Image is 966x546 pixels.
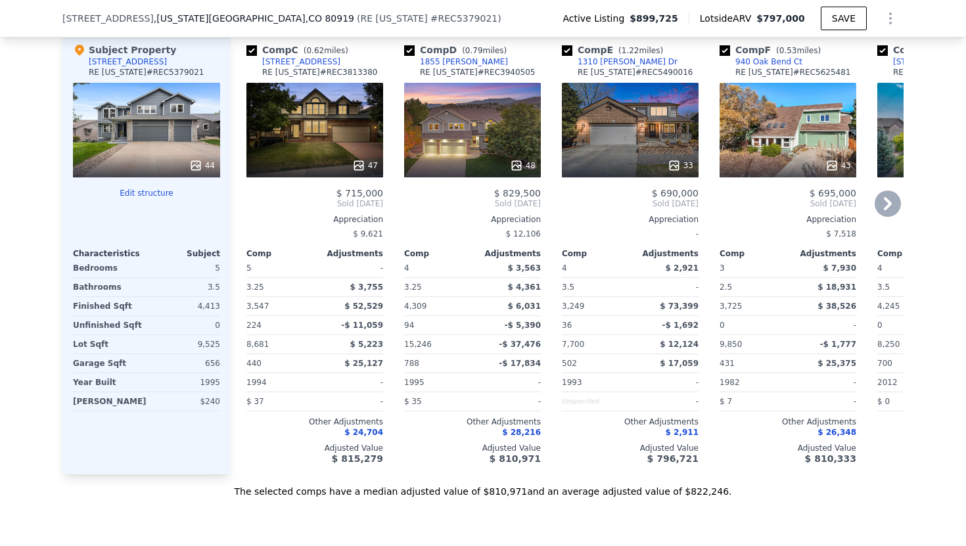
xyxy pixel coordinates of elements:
[720,417,856,427] div: Other Adjustments
[510,159,536,172] div: 48
[404,302,426,311] span: 4,309
[404,417,541,427] div: Other Adjustments
[149,316,220,334] div: 0
[720,57,802,67] a: 940 Oak Bend Ct
[720,214,856,225] div: Appreciation
[817,283,856,292] span: $ 18,931
[666,263,699,273] span: $ 2,921
[350,283,383,292] span: $ 3,755
[404,43,512,57] div: Comp D
[404,321,414,330] span: 94
[756,13,805,24] span: $797,000
[404,443,541,453] div: Adjusted Value
[246,214,383,225] div: Appreciation
[817,359,856,368] span: $ 25,375
[502,428,541,437] span: $ 28,216
[578,57,678,67] div: 1310 [PERSON_NAME] Dr
[817,302,856,311] span: $ 38,526
[578,67,693,78] div: RE [US_STATE] # REC5490016
[246,43,354,57] div: Comp C
[246,443,383,453] div: Adjusted Value
[246,359,262,368] span: 440
[562,392,628,411] div: Unspecified
[660,359,699,368] span: $ 17,059
[720,443,856,453] div: Adjusted Value
[823,263,856,273] span: $ 7,930
[404,57,508,67] a: 1855 [PERSON_NAME]
[660,302,699,311] span: $ 73,399
[562,373,628,392] div: 1993
[877,340,900,349] span: 8,250
[457,46,512,55] span: ( miles)
[499,359,541,368] span: -$ 17,834
[700,12,756,25] span: Lotside ARV
[508,263,541,273] span: $ 3,563
[791,316,856,334] div: -
[720,321,725,330] span: 0
[246,248,315,259] div: Comp
[506,229,541,239] span: $ 12,106
[562,321,572,330] span: 36
[720,340,742,349] span: 9,850
[353,229,383,239] span: $ 9,621
[613,46,668,55] span: ( miles)
[420,67,536,78] div: RE [US_STATE] # REC3940505
[404,263,409,273] span: 4
[344,428,383,437] span: $ 24,704
[630,12,678,25] span: $899,725
[666,428,699,437] span: $ 2,911
[720,198,856,209] span: Sold [DATE]
[877,397,890,406] span: $ 0
[147,248,220,259] div: Subject
[720,43,826,57] div: Comp F
[149,259,220,277] div: 5
[562,198,699,209] span: Sold [DATE]
[720,263,725,273] span: 3
[317,373,383,392] div: -
[73,188,220,198] button: Edit structure
[720,248,788,259] div: Comp
[499,340,541,349] span: -$ 37,476
[805,453,856,464] span: $ 810,333
[73,392,147,411] div: [PERSON_NAME]
[820,340,856,349] span: -$ 1,777
[246,263,252,273] span: 5
[622,46,639,55] span: 1.22
[62,474,904,498] div: The selected comps have a median adjusted value of $810,971 and an average adjusted value of $822...
[791,392,856,411] div: -
[149,354,220,373] div: 656
[404,278,470,296] div: 3.25
[562,417,699,427] div: Other Adjustments
[246,373,312,392] div: 1994
[246,57,340,67] a: [STREET_ADDRESS]
[472,248,541,259] div: Adjustments
[152,392,220,411] div: $240
[660,340,699,349] span: $ 12,124
[465,46,483,55] span: 0.79
[877,302,900,311] span: 4,245
[73,278,144,296] div: Bathrooms
[350,340,383,349] span: $ 5,223
[817,428,856,437] span: $ 26,348
[633,278,699,296] div: -
[62,12,154,25] span: [STREET_ADDRESS]
[149,335,220,353] div: 9,525
[563,12,630,25] span: Active Listing
[246,417,383,427] div: Other Adjustments
[404,340,432,349] span: 15,246
[306,46,324,55] span: 0.62
[246,198,383,209] span: Sold [DATE]
[475,392,541,411] div: -
[771,46,826,55] span: ( miles)
[562,214,699,225] div: Appreciation
[877,321,883,330] span: 0
[149,278,220,296] div: 3.5
[404,359,419,368] span: 788
[562,302,584,311] span: 3,249
[344,359,383,368] span: $ 25,127
[877,248,946,259] div: Comp
[877,373,943,392] div: 2012
[341,321,383,330] span: -$ 11,059
[562,263,567,273] span: 4
[404,198,541,209] span: Sold [DATE]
